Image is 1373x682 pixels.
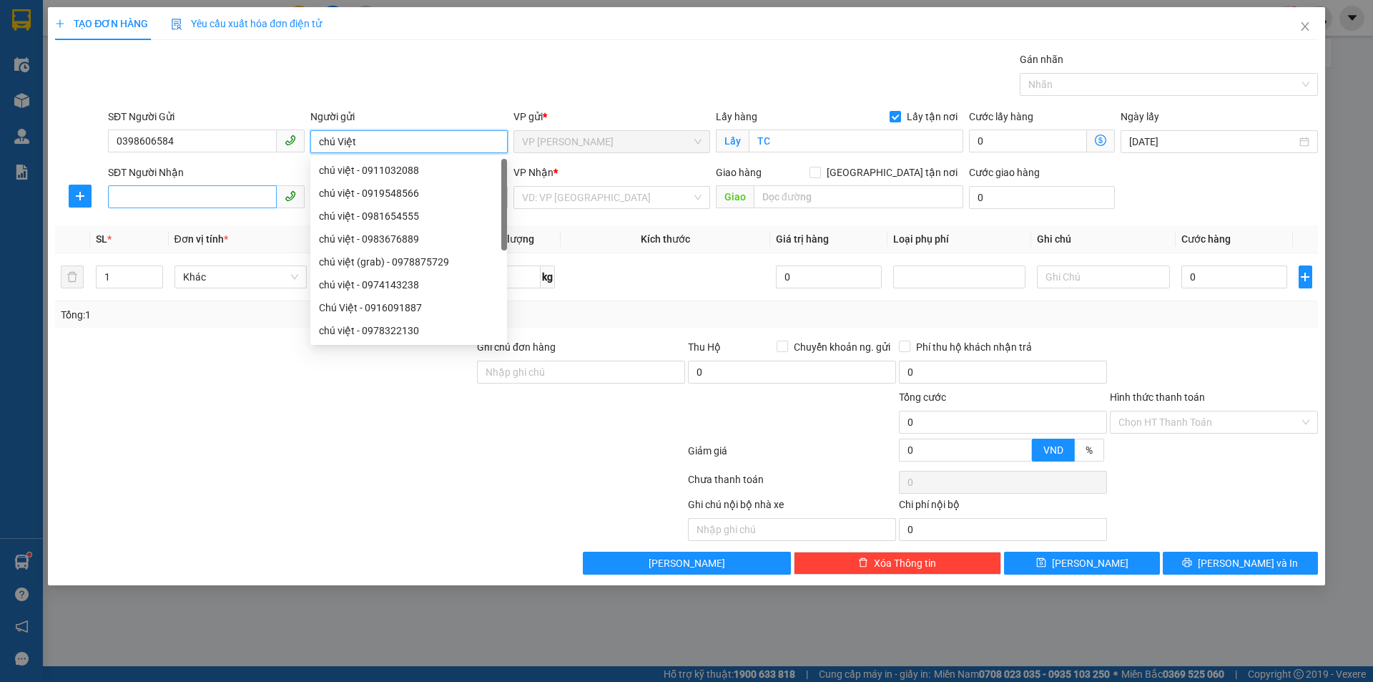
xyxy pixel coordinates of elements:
[688,497,896,518] div: Ghi chú nội bộ nhà xe
[754,185,963,208] input: Dọc đường
[319,208,498,224] div: chú việt - 0981654555
[285,190,296,202] span: phone
[310,159,507,182] div: chú việt - 0911032088
[69,190,91,202] span: plus
[61,307,530,323] div: Tổng: 1
[319,254,498,270] div: chú việt (grab) - 0978875729
[171,18,322,29] span: Yêu cầu xuất hóa đơn điện tử
[310,273,507,296] div: chú việt - 0974143238
[285,135,296,146] span: phone
[716,167,762,178] span: Giao hàng
[794,552,1002,575] button: deleteXóa Thông tin
[1181,233,1231,245] span: Cước hàng
[7,77,19,148] img: logo
[1163,552,1318,575] button: printer[PERSON_NAME] và In
[477,341,556,353] label: Ghi chú đơn hàng
[96,233,107,245] span: SL
[583,552,791,575] button: [PERSON_NAME]
[1036,557,1046,569] span: save
[749,130,963,152] input: Lấy tận nơi
[1110,391,1205,403] label: Hình thức thanh toán
[22,11,125,58] strong: CHUYỂN PHÁT NHANH AN PHÚ QUÝ
[1052,555,1128,571] span: [PERSON_NAME]
[483,233,533,245] span: Định lượng
[61,266,84,288] button: delete
[310,182,507,205] div: chú việt - 0919548566
[69,185,92,208] button: plus
[1004,552,1159,575] button: save[PERSON_NAME]
[874,555,936,571] span: Xóa Thông tin
[1095,135,1106,146] span: dollar-circle
[776,233,829,245] span: Giá trị hàng
[1129,134,1296,150] input: Ngày lấy
[1182,557,1192,569] span: printer
[1299,266,1312,288] button: plus
[641,233,690,245] span: Kích thước
[477,361,685,384] input: Ghi chú đơn hàng
[716,111,757,122] span: Lấy hàng
[310,109,507,125] div: Người gửi
[1031,225,1175,253] th: Ghi chú
[55,18,148,29] span: TẠO ĐƠN HÀNG
[171,19,182,30] img: icon
[788,339,896,355] span: Chuyển khoản ng. gửi
[969,130,1087,152] input: Cước lấy hàng
[969,186,1115,209] input: Cước giao hàng
[310,228,507,250] div: chú việt - 0983676889
[183,266,298,288] span: Khác
[55,19,65,29] span: plus
[910,339,1038,355] span: Phí thu hộ khách nhận trả
[108,165,305,180] div: SĐT Người Nhận
[310,205,507,228] div: chú việt - 0981654555
[1198,555,1298,571] span: [PERSON_NAME] và In
[688,341,721,353] span: Thu Hộ
[1121,111,1159,122] label: Ngày lấy
[541,266,555,288] span: kg
[319,185,498,201] div: chú việt - 0919548566
[688,518,896,541] input: Nhập ghi chú
[319,300,498,316] div: Chú Việt - 0916091887
[649,555,725,571] span: [PERSON_NAME]
[1037,266,1169,288] input: Ghi Chú
[821,165,963,180] span: [GEOGRAPHIC_DATA] tận nơi
[887,225,1031,253] th: Loại phụ phí
[310,319,507,342] div: chú việt - 0978322130
[21,61,127,109] span: [GEOGRAPHIC_DATA], [GEOGRAPHIC_DATA] ↔ [GEOGRAPHIC_DATA]
[319,231,498,247] div: chú việt - 0983676889
[716,185,754,208] span: Giao
[1043,444,1063,456] span: VND
[310,296,507,319] div: Chú Việt - 0916091887
[776,266,882,288] input: 0
[1285,7,1325,47] button: Close
[969,111,1033,122] label: Cước lấy hàng
[899,497,1107,518] div: Chi phí nội bộ
[1020,54,1063,65] label: Gán nhãn
[319,162,498,178] div: chú việt - 0911032088
[310,250,507,273] div: chú việt (grab) - 0978875729
[319,323,498,338] div: chú việt - 0978322130
[1299,21,1311,32] span: close
[969,167,1040,178] label: Cước giao hàng
[686,472,897,497] div: Chưa thanh toán
[899,391,946,403] span: Tổng cước
[858,557,868,569] span: delete
[716,130,749,152] span: Lấy
[108,109,305,125] div: SĐT Người Gửi
[513,167,553,178] span: VP Nhận
[686,443,897,468] div: Giảm giá
[522,131,702,152] span: VP THANH CHƯƠNG
[1086,444,1093,456] span: %
[319,277,498,293] div: chú việt - 0974143238
[901,109,963,125] span: Lấy tận nơi
[1299,271,1312,283] span: plus
[174,233,228,245] span: Đơn vị tính
[513,109,710,125] div: VP gửi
